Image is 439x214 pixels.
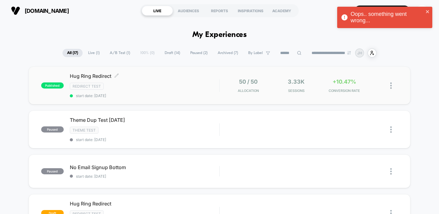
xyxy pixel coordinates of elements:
button: JH [414,5,430,17]
span: Theme Test [70,127,98,134]
span: paused [41,126,64,132]
img: end [347,51,351,55]
div: JH [416,5,428,17]
span: Paused ( 2 ) [186,49,212,57]
span: published [41,82,64,89]
span: No Email Signup Bottom [70,164,220,170]
span: 50 / 50 [239,78,258,85]
img: close [390,82,392,89]
div: INSPIRATIONS [235,6,266,16]
img: Visually logo [11,6,20,15]
div: ACADEMY [266,6,297,16]
span: Archived ( 7 ) [213,49,243,57]
span: CONVERSION RATE [322,89,367,93]
span: paused [41,168,64,174]
span: Hug Ring Redirect [70,73,220,79]
span: Hug Ring Redirect [70,201,220,207]
span: start date: [DATE] [70,174,220,179]
span: By Label [248,51,263,55]
span: Redirect Test [70,83,104,90]
div: AUDIENCES [173,6,204,16]
span: [DOMAIN_NAME] [25,8,69,14]
div: REPORTS [204,6,235,16]
span: start date: [DATE] [70,93,220,98]
span: Draft ( 14 ) [160,49,185,57]
div: Oops.. something went wrong... [351,11,424,24]
span: Live ( 1 ) [84,49,104,57]
img: close [390,126,392,133]
span: Sessions [274,89,319,93]
div: LIVE [142,6,173,16]
img: close [390,168,392,175]
span: 3.33k [288,78,305,85]
span: All ( 17 ) [62,49,83,57]
h1: My Experiences [192,31,247,39]
button: close [426,9,430,15]
span: start date: [DATE] [70,137,220,142]
button: [DOMAIN_NAME] [9,6,71,16]
span: Allocation [238,89,259,93]
p: JH [357,51,362,55]
span: A/B Test ( 1 ) [105,49,135,57]
span: Theme Dup Test [DATE] [70,117,220,123]
span: +10.47% [333,78,356,85]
